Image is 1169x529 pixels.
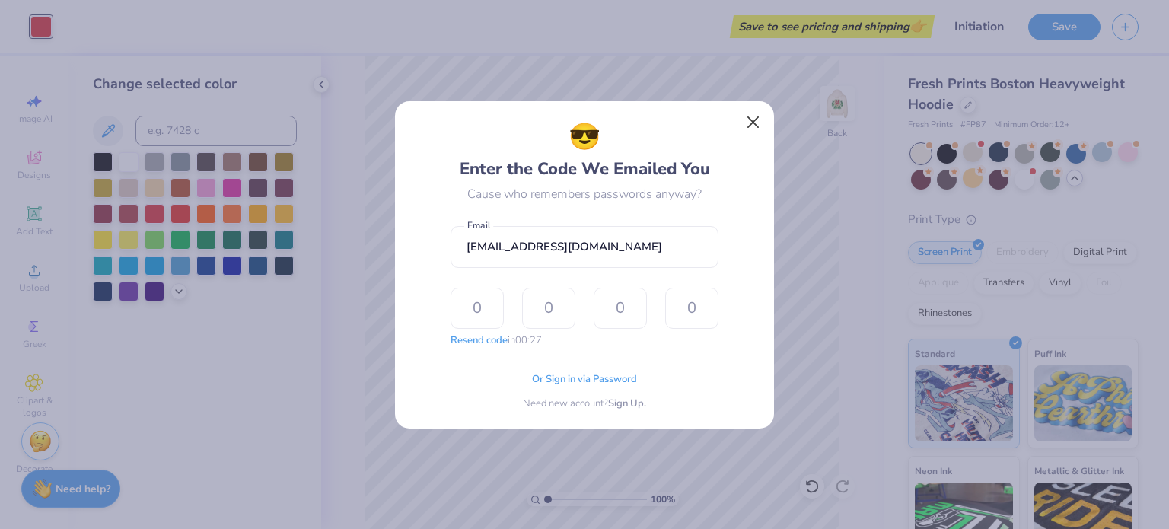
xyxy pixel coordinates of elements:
[522,288,575,329] input: 0
[467,185,702,203] div: Cause who remembers passwords anyway?
[569,118,600,157] span: 😎
[460,118,710,182] div: Enter the Code We Emailed You
[608,397,646,412] span: Sign Up.
[739,107,768,136] button: Close
[665,288,718,329] input: 0
[451,333,542,349] div: in 00:27
[532,372,637,387] span: Or Sign in via Password
[594,288,647,329] input: 0
[451,288,504,329] input: 0
[451,333,508,349] button: Resend code
[523,397,646,412] div: Need new account?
